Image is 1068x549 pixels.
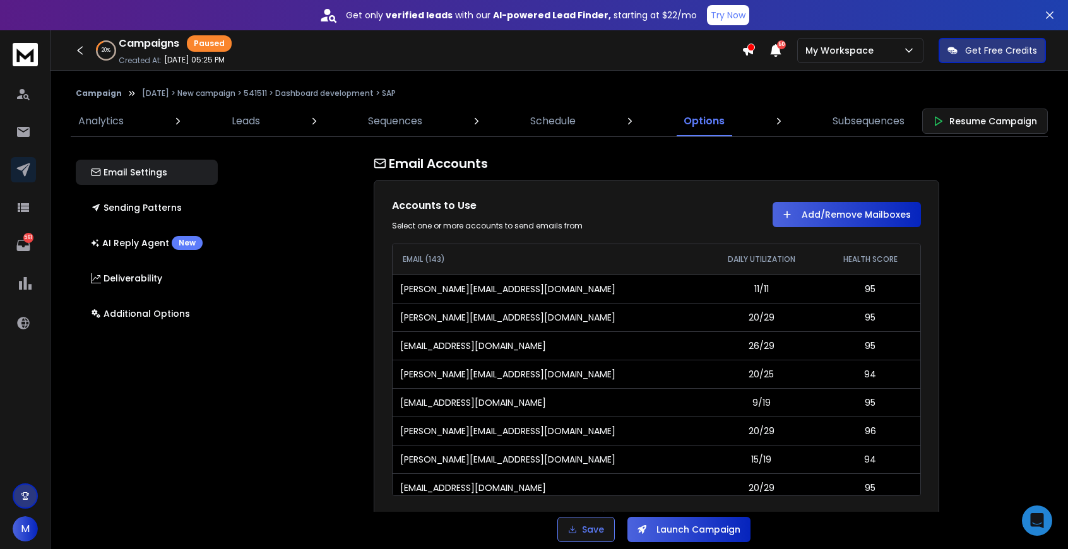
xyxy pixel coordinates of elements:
td: 20/29 [703,416,821,445]
p: [DATE] 05:25 PM [164,55,225,65]
p: My Workspace [805,44,879,57]
p: Get Free Credits [965,44,1037,57]
button: Sending Patterns [76,195,218,220]
p: Try Now [711,9,745,21]
a: 561 [11,233,36,258]
h1: Campaigns [119,36,179,51]
td: 95 [821,331,921,360]
div: Paused [187,35,232,52]
td: 95 [821,473,921,502]
button: Resume Campaign [922,109,1048,134]
td: 94 [821,360,921,388]
strong: verified leads [386,9,453,21]
img: logo [13,43,38,66]
button: Try Now [707,5,749,25]
td: 95 [821,388,921,416]
button: M [13,516,38,541]
button: AI Reply AgentNew [76,230,218,256]
th: EMAIL (143) [393,244,703,274]
button: Email Settings [76,160,218,185]
th: DAILY UTILIZATION [703,244,821,274]
h1: Accounts to Use [392,198,644,213]
p: [DATE] > New campaign > 541511 > Dashboard development > SAP [142,88,396,98]
p: AI Reply Agent [91,236,203,250]
p: Sequences [368,114,422,129]
p: [EMAIL_ADDRESS][DOMAIN_NAME] [400,396,546,409]
a: Schedule [523,106,583,136]
p: Options [684,114,725,129]
p: [PERSON_NAME][EMAIL_ADDRESS][DOMAIN_NAME] [400,453,615,466]
p: Get only with our starting at $22/mo [346,9,697,21]
span: 50 [777,40,786,49]
td: 96 [821,416,921,445]
td: 20/25 [703,360,821,388]
p: [PERSON_NAME][EMAIL_ADDRESS][DOMAIN_NAME] [400,283,615,295]
p: Created At: [119,56,162,66]
p: [PERSON_NAME][EMAIL_ADDRESS][DOMAIN_NAME] [400,311,615,324]
p: 561 [23,233,33,243]
p: Additional Options [91,307,190,320]
div: Select one or more accounts to send emails from [392,221,644,231]
button: Get Free Credits [939,38,1046,63]
p: [PERSON_NAME][EMAIL_ADDRESS][DOMAIN_NAME] [400,425,615,437]
a: Connect New Account [598,509,715,521]
th: HEALTH SCORE [821,244,921,274]
td: 9/19 [703,388,821,416]
button: Campaign [76,88,122,98]
strong: AI-powered Lead Finder, [493,9,611,21]
p: [EMAIL_ADDRESS][DOMAIN_NAME] [400,339,546,352]
p: 20 % [102,47,110,54]
button: Launch Campaign [627,517,751,542]
p: Subsequences [833,114,905,129]
td: 95 [821,274,921,303]
a: Leads [224,106,268,136]
p: Sending Patterns [91,201,182,214]
button: Additional Options [76,301,218,326]
td: 20/29 [703,303,821,331]
td: 11/11 [703,274,821,303]
td: 95 [821,303,921,331]
p: Analytics [78,114,124,129]
button: Add/Remove Mailboxes [773,202,921,227]
p: Email Settings [91,166,167,179]
p: [PERSON_NAME][EMAIL_ADDRESS][DOMAIN_NAME] [400,368,615,381]
h1: Email Accounts [374,155,939,172]
td: 26/29 [703,331,821,360]
td: 20/29 [703,473,821,502]
td: 15/19 [703,445,821,473]
p: [EMAIL_ADDRESS][DOMAIN_NAME] [400,481,546,494]
button: Deliverability [76,266,218,291]
a: Sequences [360,106,430,136]
a: Subsequences [825,106,912,136]
td: 94 [821,445,921,473]
p: Deliverability [91,272,162,285]
div: Open Intercom Messenger [1022,505,1052,536]
div: New [172,236,203,250]
a: Options [676,106,732,136]
p: Leads [232,114,260,129]
button: Save [557,517,615,542]
a: Analytics [71,106,131,136]
p: Schedule [530,114,576,129]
